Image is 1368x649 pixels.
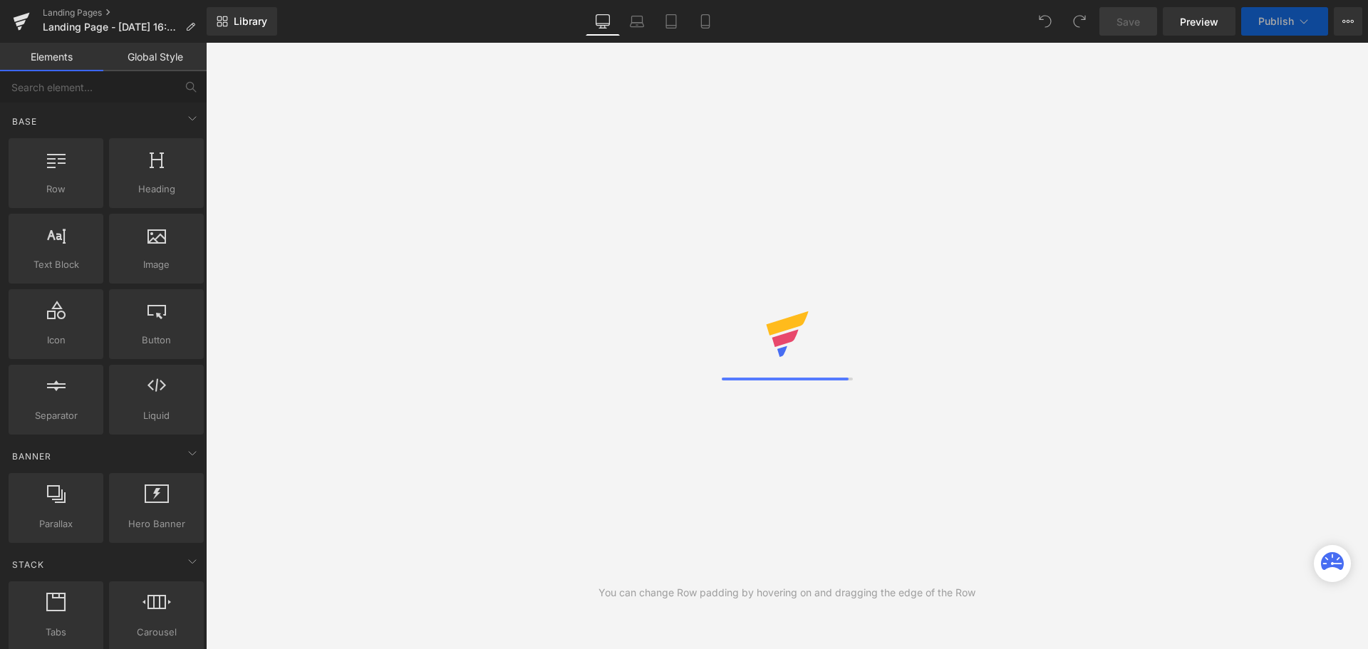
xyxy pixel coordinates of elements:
span: Liquid [113,408,199,423]
a: New Library [207,7,277,36]
span: Carousel [113,625,199,640]
span: Stack [11,558,46,571]
span: Button [113,333,199,348]
span: Publish [1258,16,1294,27]
button: Redo [1065,7,1094,36]
span: Text Block [13,257,99,272]
span: Heading [113,182,199,197]
button: More [1334,7,1362,36]
span: Banner [11,450,53,463]
span: Save [1116,14,1140,29]
a: Mobile [688,7,722,36]
span: Base [11,115,38,128]
span: Parallax [13,516,99,531]
span: Image [113,257,199,272]
div: You can change Row padding by hovering on and dragging the edge of the Row [598,585,975,601]
button: Publish [1241,7,1328,36]
span: Tabs [13,625,99,640]
span: Hero Banner [113,516,199,531]
a: Laptop [620,7,654,36]
a: Preview [1163,7,1235,36]
span: Preview [1180,14,1218,29]
a: Desktop [586,7,620,36]
a: Tablet [654,7,688,36]
span: Row [13,182,99,197]
span: Icon [13,333,99,348]
span: Landing Page - [DATE] 16:43:02 [43,21,180,33]
a: Global Style [103,43,207,71]
a: Landing Pages [43,7,207,19]
span: Separator [13,408,99,423]
span: Library [234,15,267,28]
button: Undo [1031,7,1059,36]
